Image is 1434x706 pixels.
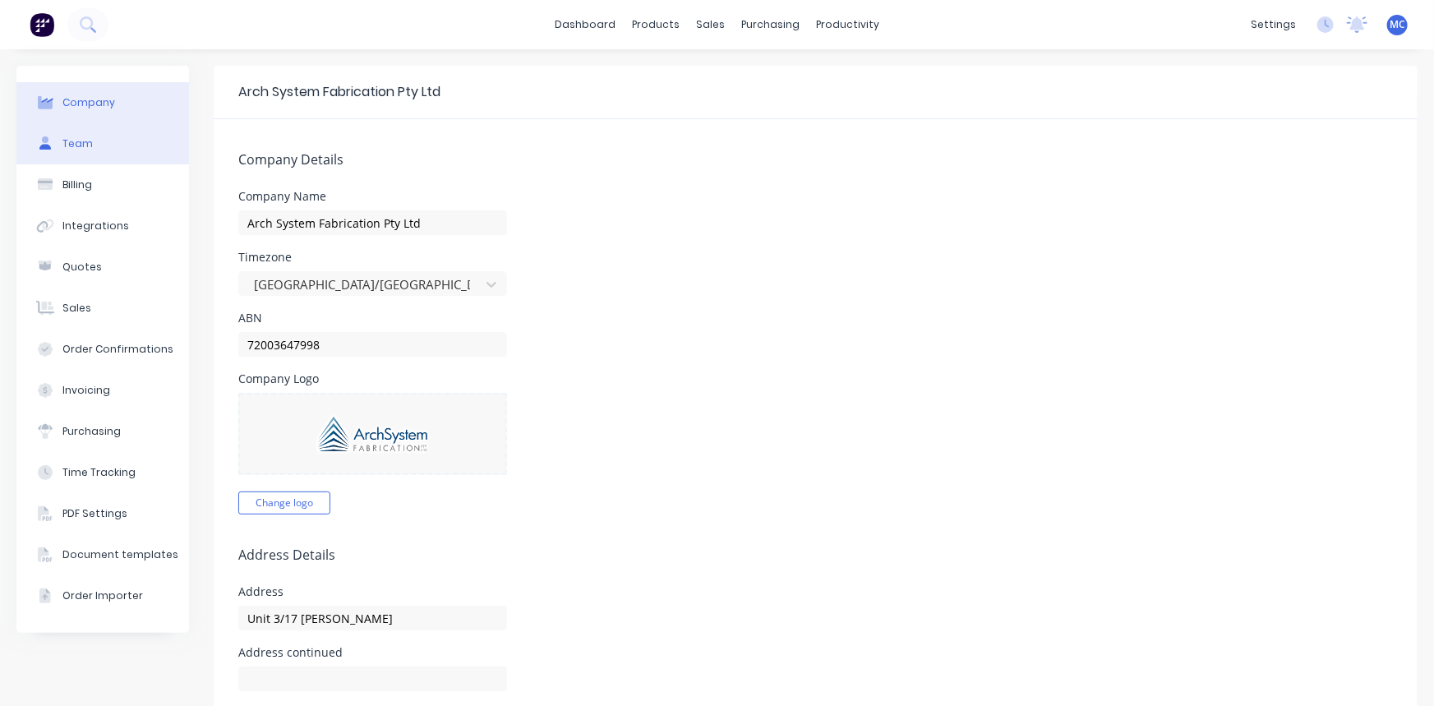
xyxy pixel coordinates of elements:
button: Quotes [16,247,189,288]
div: Purchasing [62,424,121,439]
div: Company [62,95,115,110]
button: Order Confirmations [16,329,189,370]
div: Invoicing [62,383,110,398]
div: Billing [62,178,92,192]
button: Document templates [16,534,189,575]
button: Invoicing [16,370,189,411]
div: sales [688,12,733,37]
div: PDF Settings [62,506,127,521]
button: Sales [16,288,189,329]
h5: Address Details [238,547,1393,563]
div: Order Confirmations [62,342,173,357]
button: Integrations [16,205,189,247]
button: Company [16,82,189,123]
button: Order Importer [16,575,189,616]
div: Timezone [238,251,507,263]
h5: Company Details [238,152,1393,168]
img: Factory [30,12,54,37]
div: Company Name [238,191,507,202]
div: Team [62,136,93,151]
div: Integrations [62,219,129,233]
div: productivity [808,12,888,37]
div: Address [238,586,507,598]
div: Order Importer [62,588,143,603]
div: ABN [238,312,507,324]
div: settings [1243,12,1304,37]
div: Quotes [62,260,102,275]
div: Time Tracking [62,465,136,480]
div: Address continued [238,647,507,658]
button: Team [16,123,189,164]
div: Sales [62,301,91,316]
div: products [624,12,688,37]
button: Billing [16,164,189,205]
div: Document templates [62,547,178,562]
div: purchasing [733,12,808,37]
a: dashboard [546,12,624,37]
div: Company Logo [238,373,507,385]
span: MC [1390,17,1405,32]
button: Purchasing [16,411,189,452]
button: Time Tracking [16,452,189,493]
button: Change logo [238,491,330,515]
div: Arch System Fabrication Pty Ltd [238,82,440,102]
button: PDF Settings [16,493,189,534]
